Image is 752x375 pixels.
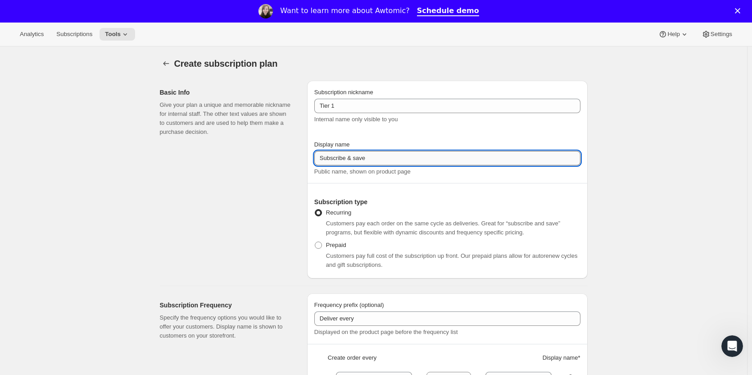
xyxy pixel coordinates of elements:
span: Display name * [543,353,580,362]
p: Give your plan a unique and memorable nickname for internal staff. The other text values are show... [160,101,293,137]
span: Customers pay each order on the same cycle as deliveries. Great for “subscribe and save” programs... [326,220,560,236]
button: Settings [696,28,738,41]
span: Help [667,31,680,38]
span: Customers pay full cost of the subscription up front. Our prepaid plans allow for autorenew cycle... [326,252,578,268]
input: Deliver every [314,311,580,326]
span: Settings [711,31,732,38]
span: Subscription nickname [314,89,373,96]
span: Subscriptions [56,31,92,38]
button: Tools [100,28,135,41]
span: Displayed on the product page before the frequency list [314,329,458,335]
p: Specify the frequency options you would like to offer your customers. Display name is shown to cu... [160,313,293,340]
span: Public name, shown on product page [314,168,411,175]
button: Subscription plans [160,57,172,70]
a: Schedule demo [417,6,479,16]
button: Help [653,28,694,41]
span: Analytics [20,31,44,38]
h2: Basic Info [160,88,293,97]
span: Display name [314,141,350,148]
span: Create subscription plan [174,59,278,69]
span: Internal name only visible to you [314,116,398,123]
div: Close [735,8,744,14]
iframe: Intercom live chat [721,335,743,357]
button: Analytics [14,28,49,41]
span: Prepaid [326,242,346,248]
div: Want to learn more about Awtomic? [280,6,409,15]
span: Tools [105,31,121,38]
span: Frequency prefix (optional) [314,302,384,308]
img: Profile image for Emily [258,4,273,18]
span: Recurring [326,209,351,216]
input: Subscribe & Save [314,151,580,165]
input: Subscribe & Save [314,99,580,113]
span: Create order every [328,353,376,362]
h2: Subscription type [314,197,580,206]
button: Subscriptions [51,28,98,41]
h2: Subscription Frequency [160,301,293,310]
